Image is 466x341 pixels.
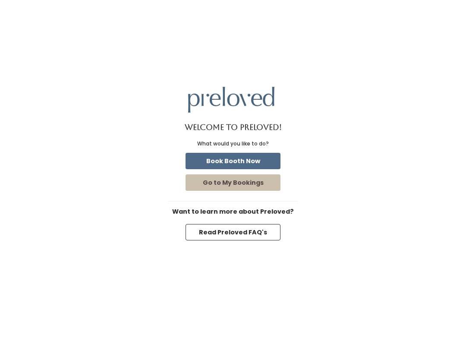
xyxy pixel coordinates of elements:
div: What would you like to do? [197,140,269,148]
h1: Welcome to Preloved! [185,123,282,132]
a: Go to My Bookings [184,173,282,193]
h6: Want to learn more about Preloved? [168,208,298,215]
button: Book Booth Now [186,153,280,169]
button: Go to My Bookings [186,174,280,191]
img: preloved logo [188,87,274,112]
button: Read Preloved FAQ's [186,224,280,240]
